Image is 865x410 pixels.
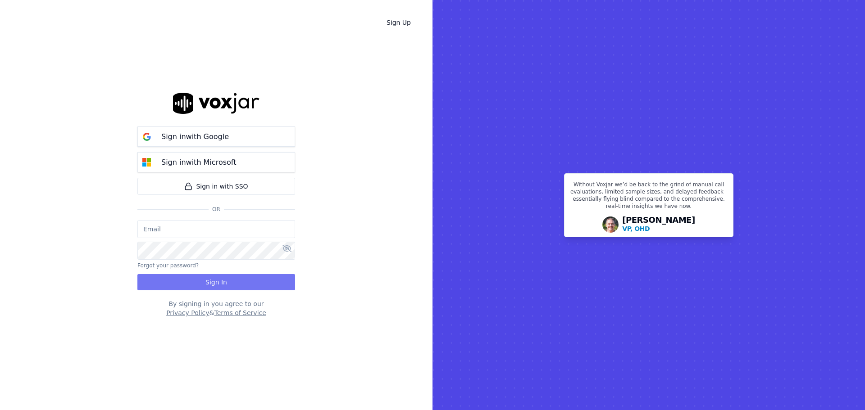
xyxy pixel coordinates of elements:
[138,128,156,146] img: google Sign in button
[137,262,199,269] button: Forgot your password?
[379,14,418,31] a: Sign Up
[622,224,650,233] p: VP, OHD
[137,274,295,290] button: Sign In
[137,299,295,317] div: By signing in you agree to our &
[137,220,295,238] input: Email
[173,93,259,114] img: logo
[602,216,619,233] img: Avatar
[570,181,728,213] p: Without Voxjar we’d be back to the grind of manual call evaluations, limited sample sizes, and de...
[138,153,156,171] img: microsoft Sign in button
[161,157,236,168] p: Sign in with Microsoft
[161,131,229,142] p: Sign in with Google
[137,152,295,172] button: Sign inwith Microsoft
[209,206,224,213] span: Or
[137,178,295,195] a: Sign in with SSO
[622,216,695,233] div: [PERSON_NAME]
[137,126,295,147] button: Sign inwith Google
[166,308,209,317] button: Privacy Policy
[214,308,266,317] button: Terms of Service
